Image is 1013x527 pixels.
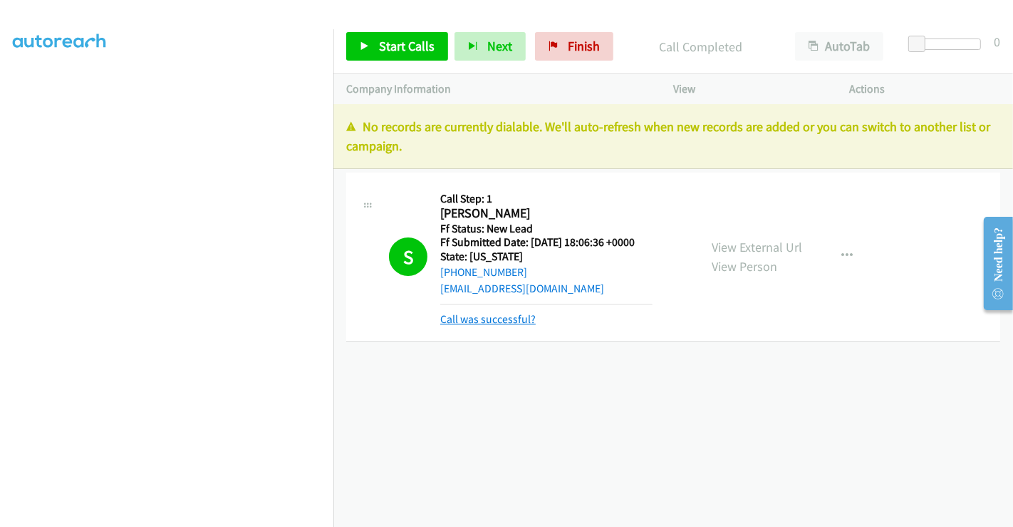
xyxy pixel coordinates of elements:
h5: State: [US_STATE] [440,250,653,264]
a: Start Calls [346,32,448,61]
h5: Call Step: 1 [440,192,653,206]
iframe: Resource Center [972,207,1013,320]
a: [EMAIL_ADDRESS][DOMAIN_NAME] [440,282,604,295]
p: Actions [850,81,1001,98]
p: Call Completed [633,37,769,56]
a: Call was successful? [440,312,536,326]
a: View Person [712,258,777,275]
div: Delay between calls (in seconds) [915,39,981,50]
button: Next [454,32,526,61]
a: View External Url [712,239,802,255]
span: Start Calls [379,38,435,54]
h5: Ff Status: New Lead [440,222,653,236]
p: Company Information [346,81,648,98]
button: AutoTab [795,32,883,61]
span: Finish [568,38,600,54]
span: Next [487,38,512,54]
h2: [PERSON_NAME] [440,205,653,222]
h1: S [389,237,427,276]
h5: Ff Submitted Date: [DATE] 18:06:36 +0000 [440,235,653,250]
a: [PHONE_NUMBER] [440,265,527,279]
a: Finish [535,32,613,61]
p: View [673,81,824,98]
p: No records are currently dialable. We'll auto-refresh when new records are added or you can switc... [346,117,1000,155]
div: 0 [994,32,1000,51]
